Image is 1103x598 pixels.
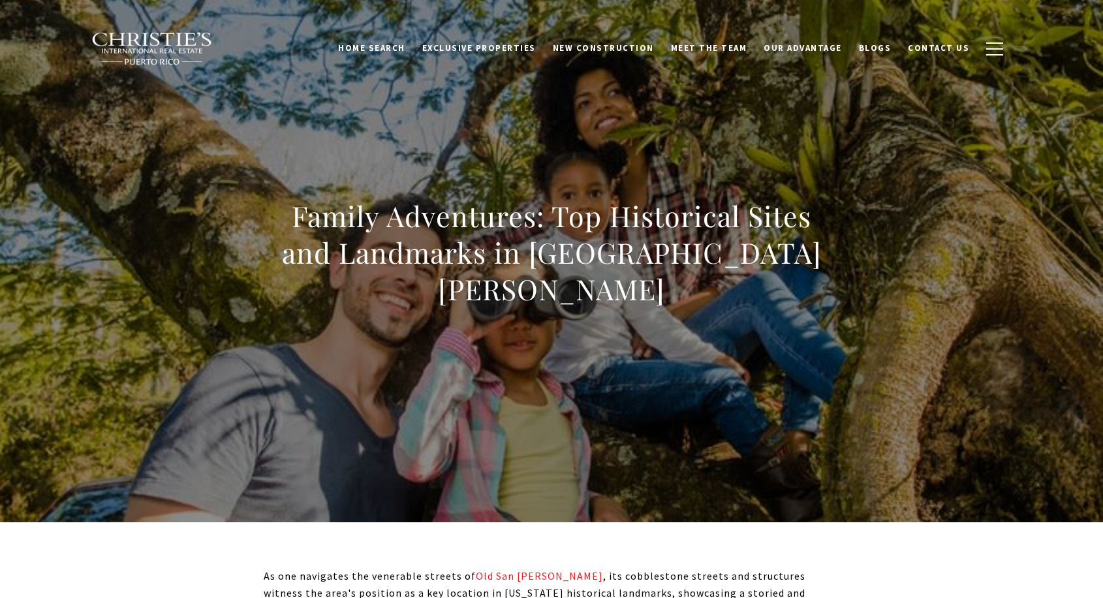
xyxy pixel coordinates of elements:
a: Old San [PERSON_NAME] [476,569,603,582]
a: Meet the Team [662,36,756,61]
img: Christie's International Real Estate black text logo [91,32,213,66]
span: Contact Us [908,42,969,54]
span: New Construction [553,42,654,54]
a: Blogs [850,36,900,61]
span: As one navigates the venerable streets of [264,569,476,582]
span: Blogs [859,42,892,54]
span: Exclusive Properties [422,42,536,54]
h1: Family Adventures: Top Historical Sites and Landmarks in [GEOGRAPHIC_DATA][PERSON_NAME] [264,198,839,307]
a: Home Search [330,36,414,61]
a: Exclusive Properties [414,36,544,61]
span: Our Advantage [764,42,842,54]
a: New Construction [544,36,662,61]
a: Our Advantage [755,36,850,61]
